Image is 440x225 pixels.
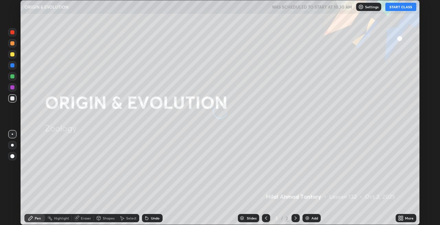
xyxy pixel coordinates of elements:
[35,216,41,220] div: Pen
[247,216,256,220] div: Slides
[24,4,68,10] p: ORIGIN & EVOLUTION
[358,4,364,10] img: class-settings-icons
[103,216,114,220] div: Shapes
[311,216,318,220] div: Add
[385,3,416,11] button: START CLASS
[365,5,378,9] p: Settings
[81,216,91,220] div: Eraser
[305,215,310,221] img: add-slide-button
[151,216,159,220] div: Undo
[272,4,352,10] h5: WAS SCHEDULED TO START AT 10:30 AM
[285,215,289,221] div: 2
[126,216,136,220] div: Select
[273,216,280,220] div: 2
[281,216,283,220] div: /
[405,216,414,220] div: More
[54,216,69,220] div: Highlight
